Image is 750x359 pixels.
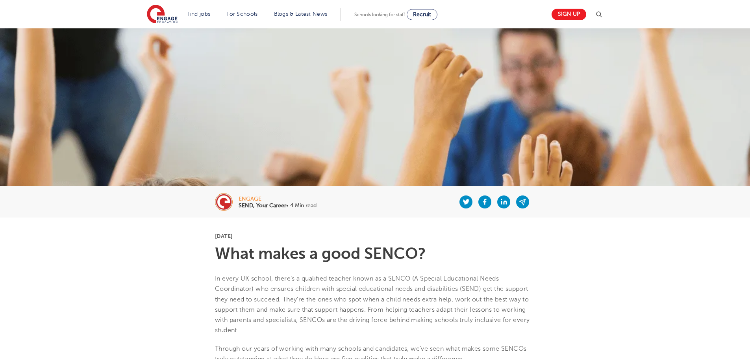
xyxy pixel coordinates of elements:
a: Find jobs [187,11,211,17]
a: Sign up [552,9,586,20]
b: SEND, Your Career [239,203,286,208]
img: Engage Education [147,5,178,24]
p: • 4 Min read [239,203,317,208]
div: engage [239,196,317,202]
span: Recruit [413,11,431,17]
span: Schools looking for staff [354,12,405,17]
a: For Schools [226,11,257,17]
span: In every UK school, there’s a qualified teacher known as a SENCO (A Special Educational Needs Coo... [215,275,530,334]
a: Blogs & Latest News [274,11,328,17]
h1: What makes a good SENCO? [215,246,535,262]
a: Recruit [407,9,437,20]
p: [DATE] [215,233,535,239]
